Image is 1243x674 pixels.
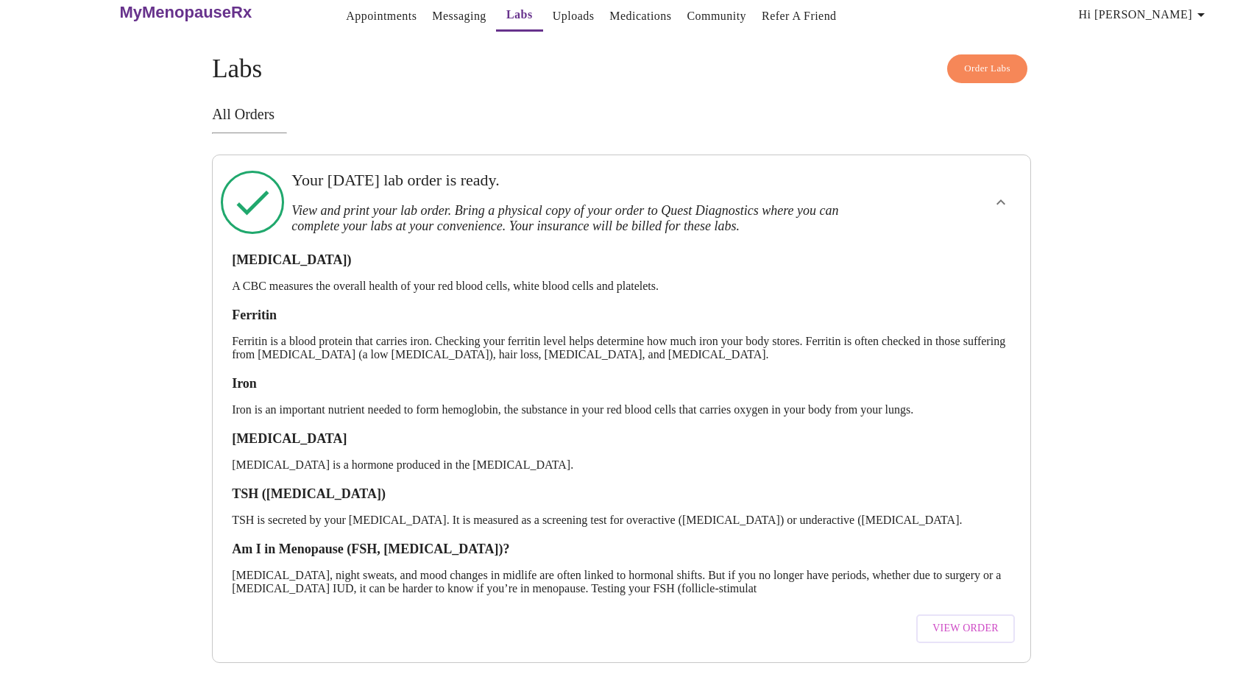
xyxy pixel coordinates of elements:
[232,280,1011,293] p: A CBC measures the overall health of your red blood cells, white blood cells and platelets.
[506,4,533,25] a: Labs
[212,106,1031,123] h3: All Orders
[687,6,746,26] a: Community
[916,614,1015,643] button: View Order
[212,54,1031,84] h4: Labs
[232,486,1011,502] h3: TSH ([MEDICAL_DATA])
[681,1,752,31] button: Community
[232,569,1011,595] p: [MEDICAL_DATA], night sweats, and mood changes in midlife are often linked to hormonal shifts. Bu...
[232,458,1011,472] p: [MEDICAL_DATA] is a hormone produced in the [MEDICAL_DATA].
[983,185,1019,220] button: show more
[762,6,837,26] a: Refer a Friend
[947,54,1027,83] button: Order Labs
[232,335,1011,361] p: Ferritin is a blood protein that carries iron. Checking your ferritin level helps determine how m...
[232,431,1011,447] h3: [MEDICAL_DATA]
[913,607,1019,650] a: View Order
[291,203,872,234] h3: View and print your lab order. Bring a physical copy of your order to Quest Diagnostics where you...
[232,308,1011,323] h3: Ferritin
[964,60,1010,77] span: Order Labs
[553,6,595,26] a: Uploads
[291,171,872,190] h3: Your [DATE] lab order is ready.
[932,620,999,638] span: View Order
[603,1,677,31] button: Medications
[547,1,601,31] button: Uploads
[432,6,486,26] a: Messaging
[340,1,422,31] button: Appointments
[756,1,843,31] button: Refer a Friend
[346,6,417,26] a: Appointments
[119,3,252,22] h3: MyMenopauseRx
[426,1,492,31] button: Messaging
[609,6,671,26] a: Medications
[1079,4,1210,25] span: Hi [PERSON_NAME]
[232,376,1011,391] h3: Iron
[232,252,1011,268] h3: [MEDICAL_DATA])
[232,403,1011,416] p: Iron is an important nutrient needed to form hemoglobin, the substance in your red blood cells th...
[232,542,1011,557] h3: Am I in Menopause (FSH, [MEDICAL_DATA])?
[232,514,1011,527] p: TSH is secreted by your [MEDICAL_DATA]. It is measured as a screening test for overactive ([MEDIC...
